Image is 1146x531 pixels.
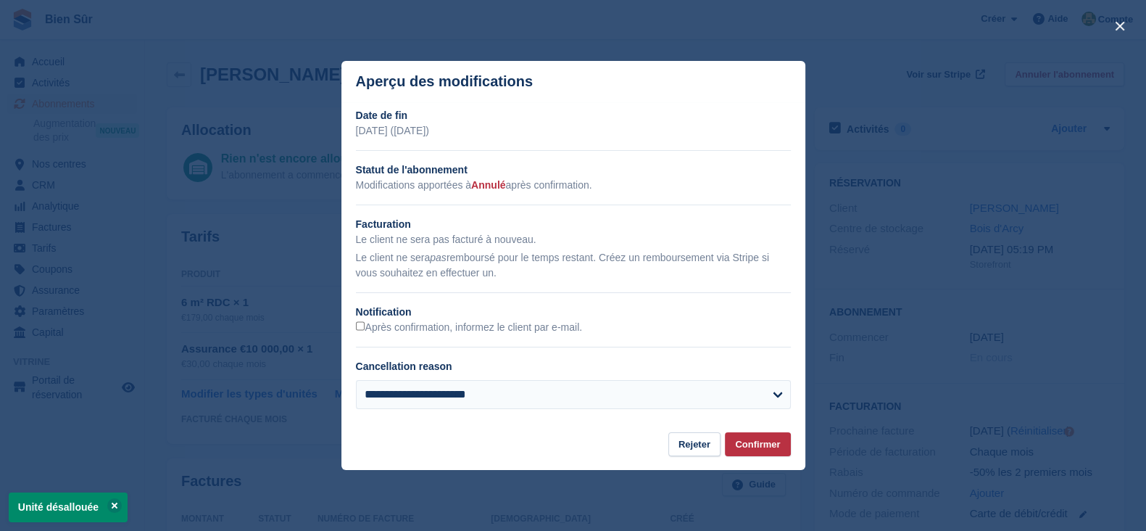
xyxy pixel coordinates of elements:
[356,305,791,320] h2: Notification
[356,123,791,139] p: [DATE] ([DATE])
[356,217,791,232] h2: Facturation
[1108,15,1132,38] button: close
[430,252,447,263] em: pas
[356,73,533,90] p: Aperçu des modifications
[356,178,791,193] p: Modifications apportées à après confirmation.
[356,321,583,334] label: Après confirmation, informez le client par e-mail.
[356,321,365,331] input: Après confirmation, informez le client par e-mail.
[356,361,452,372] label: Cancellation reason
[668,432,721,456] button: Rejeter
[725,432,790,456] button: Confirmer
[356,250,791,281] p: Le client ne sera remboursé pour le temps restant. Créez un remboursement via Stripe si vous souh...
[471,179,505,191] span: Annulé
[356,232,791,247] p: Le client ne sera pas facturé à nouveau.
[356,108,791,123] h2: Date de fin
[9,493,128,522] p: Unité désallouée
[356,162,791,178] h2: Statut de l'abonnement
